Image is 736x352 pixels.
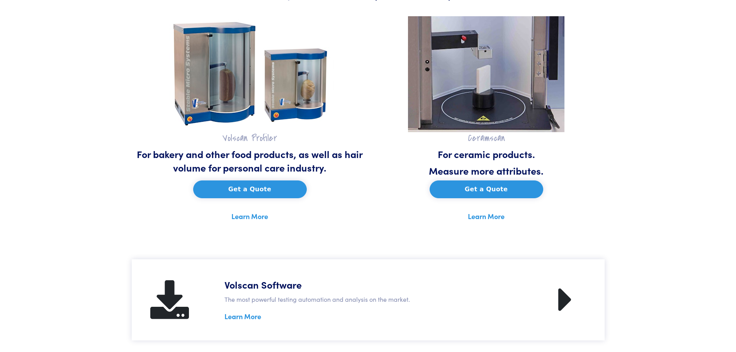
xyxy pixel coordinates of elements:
[430,180,543,198] button: Get a Quote
[224,311,261,321] a: Learn More
[136,147,364,174] h5: For bakery and other food products, as well as hair volume for personal care industry.
[438,147,535,161] h5: For ceramic products.
[468,211,505,222] a: Learn More
[193,180,307,198] button: Get a Quote
[224,294,512,304] p: The most powerful testing automation and analysis on the market.
[408,16,564,132] img: ceramscan-benefit.jpg
[468,132,505,144] h2: Ceramscan
[231,211,268,222] a: Learn More
[163,16,337,132] img: volscan-volume.jpg
[223,132,277,144] h2: Volscan Profiler
[224,278,512,291] h5: Volscan Software
[429,164,544,177] h5: Measure more attributes.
